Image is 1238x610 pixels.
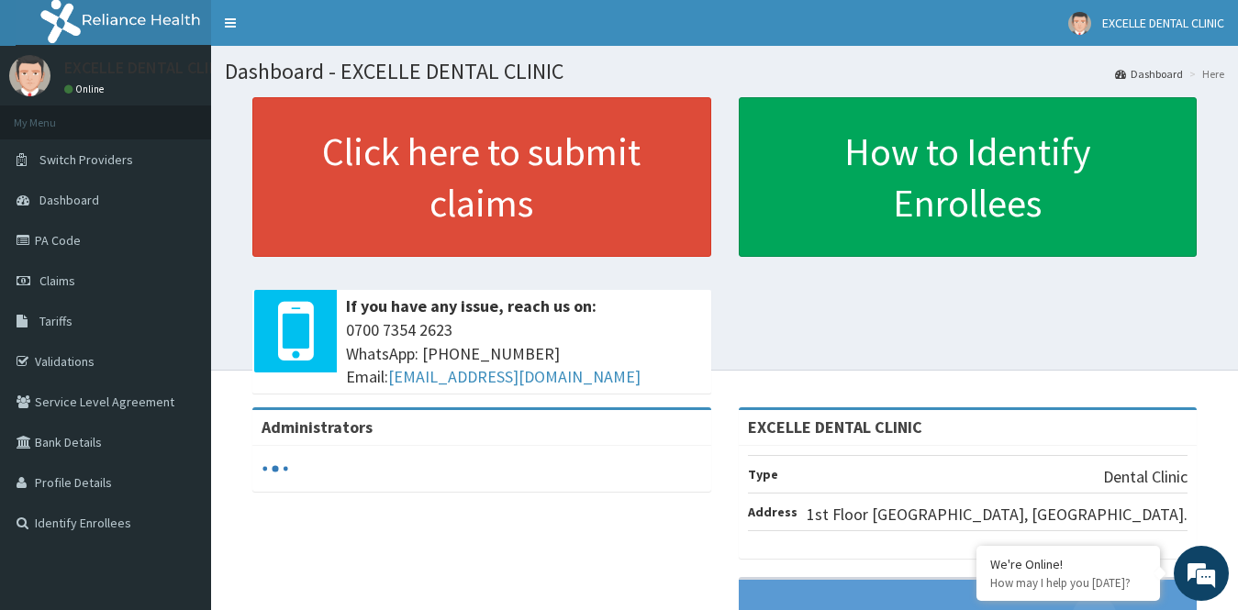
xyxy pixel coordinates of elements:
p: Dental Clinic [1103,465,1188,489]
span: Switch Providers [39,151,133,168]
svg: audio-loading [262,455,289,482]
b: Administrators [262,416,373,438]
p: 1st Floor [GEOGRAPHIC_DATA], [GEOGRAPHIC_DATA]. [807,503,1188,527]
p: EXCELLE DENTAL CLINIC [64,60,234,76]
h1: Dashboard - EXCELLE DENTAL CLINIC [225,60,1224,83]
b: If you have any issue, reach us on: [346,295,597,316]
strong: EXCELLE DENTAL CLINIC [748,416,922,438]
a: Online [64,83,108,95]
b: Address [748,504,797,520]
a: How to Identify Enrollees [739,97,1198,257]
span: Tariffs [39,313,72,329]
span: Dashboard [39,192,99,208]
b: Type [748,466,778,482]
img: User Image [9,55,50,96]
span: 0700 7354 2623 WhatsApp: [PHONE_NUMBER] Email: [346,318,702,389]
p: How may I help you today? [990,575,1146,591]
img: User Image [1068,12,1091,35]
li: Here [1185,66,1224,82]
span: Claims [39,272,75,289]
a: Click here to submit claims [252,97,711,257]
a: [EMAIL_ADDRESS][DOMAIN_NAME] [388,366,641,387]
div: We're Online! [990,556,1146,572]
a: Dashboard [1115,66,1183,82]
span: EXCELLE DENTAL CLINIC [1102,15,1224,31]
